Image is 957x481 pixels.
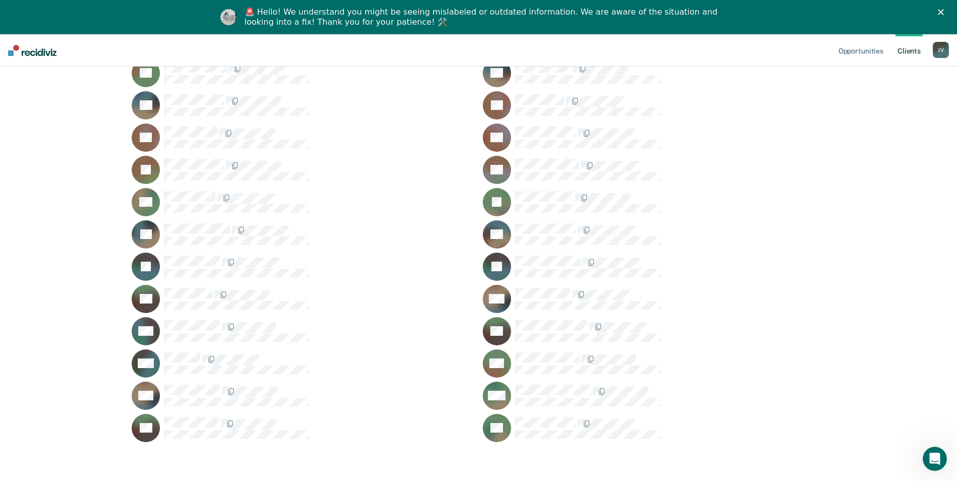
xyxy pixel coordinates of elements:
a: Clients [895,34,923,67]
div: J V [933,42,949,58]
button: JV [933,42,949,58]
img: Profile image for Kim [220,9,237,25]
a: Opportunities [836,34,885,67]
div: 🚨 Hello! We understand you might be seeing mislabeled or outdated information. We are aware of th... [245,7,721,27]
div: Close [938,9,948,15]
iframe: Intercom live chat [923,447,947,471]
img: Recidiviz [8,45,57,56]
